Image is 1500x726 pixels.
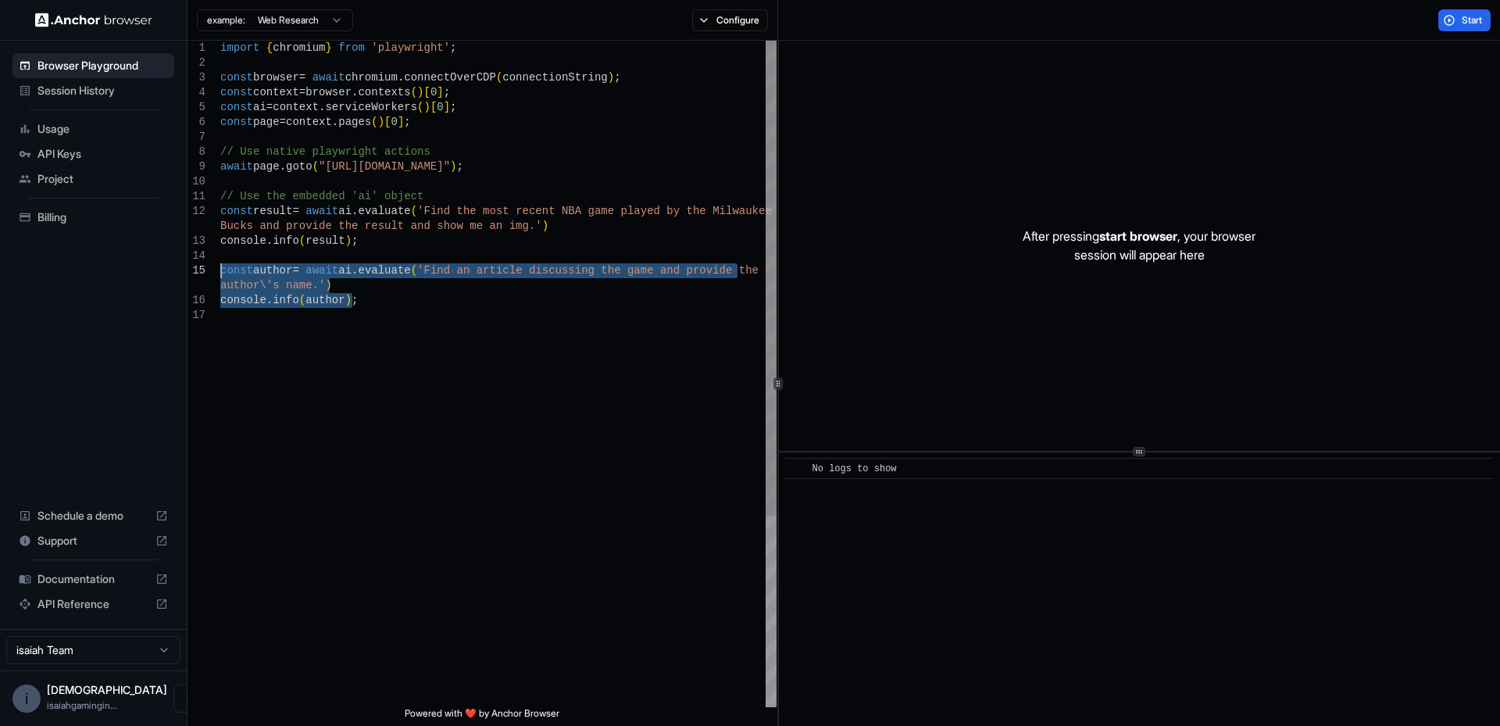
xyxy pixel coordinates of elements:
span: API Keys [37,146,168,162]
span: const [220,86,253,98]
span: . [352,264,358,277]
span: Billing [37,209,168,225]
div: 12 [187,204,205,219]
span: Bucks and provide the result and show me an img.' [220,220,542,232]
span: = [292,205,298,217]
div: 14 [187,249,205,263]
span: . [352,86,358,98]
span: } [325,41,331,54]
span: ) [378,116,384,128]
div: i [12,685,41,713]
span: ; [614,71,620,84]
span: import [220,41,259,54]
span: result [305,234,345,247]
button: Configure [692,9,768,31]
span: start browser [1099,228,1177,244]
span: ] [444,101,450,113]
span: serviceWorkers [325,101,417,113]
span: 'Find the most recent NBA game played by the Milwa [417,205,745,217]
span: ai [338,264,352,277]
span: evaluate [358,205,410,217]
span: Usage [37,121,168,137]
span: ( [411,205,417,217]
span: ( [299,234,305,247]
span: chromium [273,41,325,54]
div: 10 [187,174,205,189]
span: ​ [793,461,801,477]
span: { [266,41,273,54]
span: ( [312,160,319,173]
span: await [305,264,338,277]
span: contexts [358,86,410,98]
span: const [220,205,253,217]
span: [ [423,86,430,98]
span: pages [338,116,371,128]
span: ukee [745,205,772,217]
div: 6 [187,115,205,130]
span: ( [496,71,502,84]
span: Start [1462,14,1484,27]
span: author [253,264,292,277]
span: Support [37,533,149,549]
div: Project [12,166,174,191]
div: 9 [187,159,205,174]
span: ] [398,116,404,128]
span: context [253,86,299,98]
span: he [745,264,759,277]
div: 13 [187,234,205,249]
span: ) [542,220,548,232]
button: Open menu [173,685,202,713]
span: . [398,71,404,84]
span: const [220,71,253,84]
span: browser [305,86,352,98]
span: info [273,294,299,306]
span: ; [352,234,358,247]
span: ] [437,86,443,98]
div: 7 [187,130,205,145]
span: const [220,116,253,128]
span: Project [37,171,168,187]
span: await [220,160,253,173]
span: ; [450,101,456,113]
span: . [280,160,286,173]
span: ) [345,234,352,247]
span: context [273,101,319,113]
span: ; [444,86,450,98]
p: After pressing , your browser session will appear here [1023,227,1255,264]
span: ( [371,116,377,128]
div: Session History [12,78,174,103]
div: 3 [187,70,205,85]
span: ; [456,160,462,173]
span: Schedule a demo [37,508,149,524]
span: ( [411,86,417,98]
div: 5 [187,100,205,115]
span: connectionString [502,71,607,84]
div: Support [12,528,174,553]
span: ; [352,294,358,306]
span: connectOverCDP [404,71,496,84]
span: ; [404,116,410,128]
div: Schedule a demo [12,503,174,528]
span: example: [207,14,245,27]
span: 0 [391,116,397,128]
span: // Use native playwright actions [220,145,430,158]
button: Start [1438,9,1491,31]
span: . [332,116,338,128]
span: "[URL][DOMAIN_NAME]" [319,160,450,173]
span: ) [450,160,456,173]
span: ( [411,264,417,277]
span: ) [417,86,423,98]
span: console [220,294,266,306]
span: page [253,160,280,173]
span: 0 [430,86,437,98]
span: await [312,71,345,84]
span: Browser Playground [37,58,168,73]
span: 'Find an article discussing the game and provide t [417,264,745,277]
span: = [299,86,305,98]
span: // Use the embedded 'ai' object [220,190,423,202]
span: info [273,234,299,247]
span: 0 [437,101,443,113]
span: No logs to show [812,463,897,474]
span: author\'s name.' [220,279,325,291]
div: 16 [187,293,205,308]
